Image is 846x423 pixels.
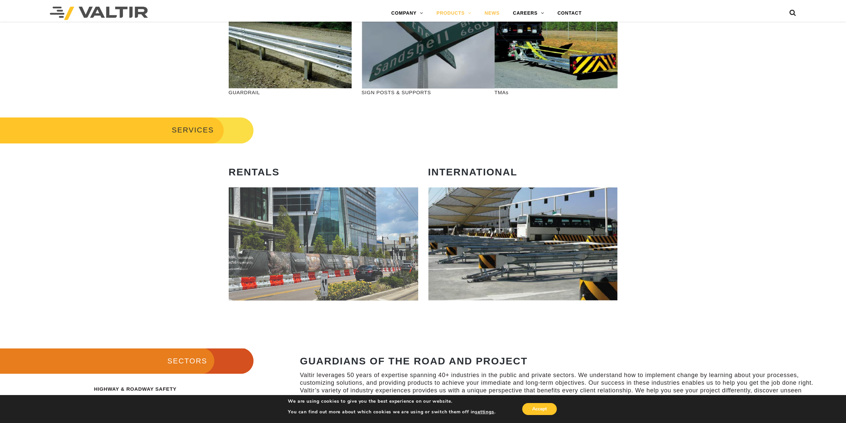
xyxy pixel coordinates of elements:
p: TMAs [495,89,618,96]
a: PRODUCTS [430,7,478,20]
p: GUARDRAIL [229,89,352,96]
button: Accept [522,403,557,415]
a: CONTACT [551,7,588,20]
a: COMPANY [385,7,430,20]
p: We are using cookies to give you the best experience on our website. [288,398,495,404]
p: SIGN POSTS & SUPPORTS [362,89,485,96]
strong: INTERNATIONAL [428,166,518,177]
button: settings [475,409,494,415]
a: CAREERS [506,7,551,20]
p: Valtir leverages 50 years of expertise spanning 40+ industries in the public and private sectors.... [300,371,828,403]
strong: GUARDIANS OF THE ROAD AND PROJECT [300,355,528,366]
p: You can find out more about which cookies we are using or switch them off in . [288,409,495,415]
a: NEWS [478,7,506,20]
img: Valtir [50,7,148,20]
strong: RENTALS [229,166,280,177]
